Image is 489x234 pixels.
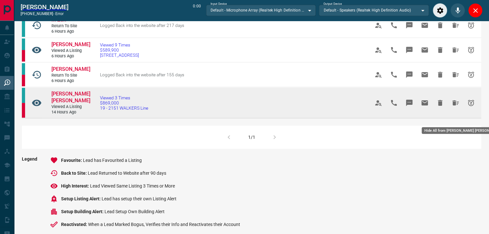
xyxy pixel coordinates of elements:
[100,105,148,111] span: 19 - 2151 WALKERS Line
[371,67,386,82] span: View Profile
[448,42,463,58] span: Hide All from MIchelle Fonseca
[100,100,148,105] span: $869,000
[432,42,448,58] span: Hide
[206,5,316,16] div: Default - Microphone Array (Realtek High Definition Audio)
[22,88,25,103] div: condos.ca
[100,47,139,53] span: $589,900
[55,12,64,16] span: Error
[83,158,142,163] span: Lead has Favourited a Listing
[463,42,479,58] span: Snooze
[22,103,25,118] div: property.ca
[371,42,386,58] span: View Profile
[100,95,148,111] a: Viewed 3 Times$869,00019 - 2151 WALKERS Line
[90,183,175,188] span: Lead Viewed Same Listing 3 Times or More
[323,2,342,6] label: Output Device
[448,95,463,111] span: Hide All from Harsha Bhakri Arunkumar
[433,3,447,18] div: Audio Settings
[386,42,402,58] span: Call
[417,42,432,58] span: Email
[102,196,177,201] span: Lead has setup their own Listing Alert
[448,18,463,33] span: Hide All from M Zan
[386,95,402,111] span: Call
[51,48,90,54] span: Viewed a Listing
[402,42,417,58] span: Message
[432,18,448,33] span: Hide
[51,54,90,59] span: 6 hours ago
[371,95,386,111] span: View Profile
[100,42,139,47] span: Viewed 9 Times
[51,73,90,78] span: Return to Site
[371,18,386,33] span: View Profile
[61,158,83,163] span: Favourite
[51,23,90,29] span: Return to Site
[51,66,90,72] span: [PERSON_NAME]
[417,67,432,82] span: Email
[51,66,90,73] a: [PERSON_NAME]
[463,67,479,82] span: Snooze
[468,3,483,18] div: Close
[51,41,90,48] a: [PERSON_NAME]
[88,171,166,176] span: Lead Returned to Website after 90 days
[21,3,68,11] a: [PERSON_NAME]
[319,5,429,16] div: Default - Speakers (Realtek High Definition Audio)
[448,67,463,82] span: Hide All from Srikant Aggarwal
[61,171,88,176] span: Back to Site
[386,18,402,33] span: Call
[450,3,465,18] div: Mute
[100,72,184,77] span: Logged Back into the website after 155 days
[61,196,102,201] span: Setup Listing Alert
[61,209,104,214] span: Setup Building Alert
[22,38,25,50] div: condos.ca
[51,78,90,84] span: 6 hours ago
[386,67,402,82] span: Call
[248,135,255,140] div: 1/1
[22,75,25,86] div: property.ca
[100,53,139,58] span: [STREET_ADDRESS]
[402,18,417,33] span: Message
[432,67,448,82] span: Hide
[211,2,227,6] label: Input Device
[100,42,139,58] a: Viewed 9 Times$589,900[STREET_ADDRESS]
[402,95,417,111] span: Message
[100,23,184,28] span: Logged Back into the website after 217 days
[22,50,25,62] div: property.ca
[22,63,25,75] div: condos.ca
[402,67,417,82] span: Message
[51,104,90,110] span: Viewed a Listing
[100,95,148,100] span: Viewed 3 Times
[61,222,88,227] span: Reactivated
[51,29,90,34] span: 6 hours ago
[463,18,479,33] span: Snooze
[51,110,90,115] span: 14 hours ago
[88,222,240,227] span: When a Lead Marked Bogus, Verifies their Info and Reactivates their Account
[417,18,432,33] span: Email
[417,95,432,111] span: Email
[193,3,201,18] p: 0:00
[463,95,479,111] span: Snooze
[21,11,68,17] p: [PHONE_NUMBER] -
[61,183,90,188] span: High Interest
[22,14,25,37] div: condos.ca
[104,209,165,214] span: Lead Setup Own Building Alert
[432,95,448,111] span: Hide
[51,91,90,104] a: [PERSON_NAME] [PERSON_NAME]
